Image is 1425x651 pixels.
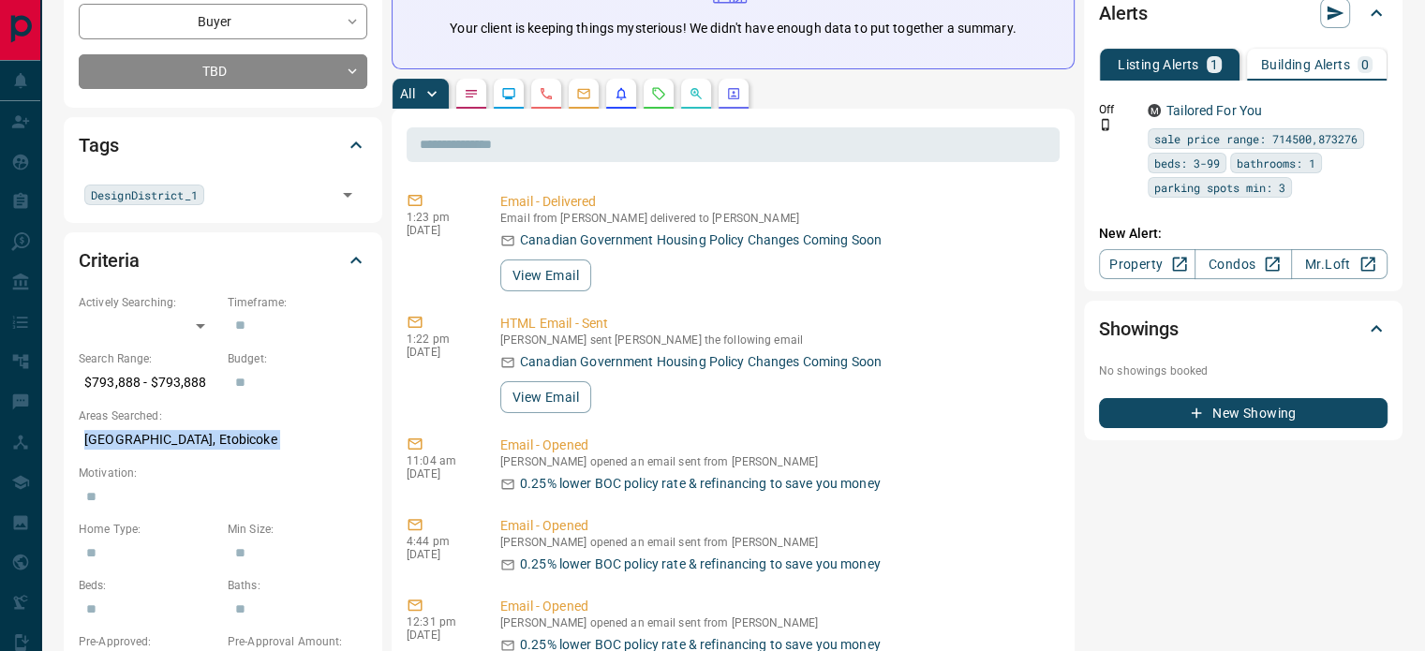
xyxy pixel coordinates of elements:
[407,548,472,561] p: [DATE]
[400,87,415,100] p: All
[79,350,218,367] p: Search Range:
[500,381,591,413] button: View Email
[500,436,1052,455] p: Email - Opened
[689,86,704,101] svg: Opportunities
[228,521,367,538] p: Min Size:
[520,555,881,574] p: 0.25% lower BOC policy rate & refinancing to save you money
[464,86,479,101] svg: Notes
[79,633,218,650] p: Pre-Approved:
[79,465,367,481] p: Motivation:
[1118,58,1199,71] p: Listing Alerts
[1099,398,1388,428] button: New Showing
[1148,104,1161,117] div: mrloft.ca
[1099,118,1112,131] svg: Push Notification Only
[1154,129,1358,148] span: sale price range: 714500,873276
[228,350,367,367] p: Budget:
[79,577,218,594] p: Beds:
[334,182,361,208] button: Open
[1195,249,1291,279] a: Condos
[614,86,629,101] svg: Listing Alerts
[576,86,591,101] svg: Emails
[79,245,140,275] h2: Criteria
[79,54,367,89] div: TBD
[79,294,218,311] p: Actively Searching:
[79,367,218,398] p: $793,888 - $793,888
[1099,249,1195,279] a: Property
[407,535,472,548] p: 4:44 pm
[520,230,882,250] p: Canadian Government Housing Policy Changes Coming Soon
[500,536,1052,549] p: [PERSON_NAME] opened an email sent from [PERSON_NAME]
[407,333,472,346] p: 1:22 pm
[79,130,118,160] h2: Tags
[539,86,554,101] svg: Calls
[1166,103,1262,118] a: Tailored For You
[1291,249,1388,279] a: Mr.Loft
[1099,224,1388,244] p: New Alert:
[79,521,218,538] p: Home Type:
[228,577,367,594] p: Baths:
[1099,306,1388,351] div: Showings
[407,346,472,359] p: [DATE]
[500,314,1052,333] p: HTML Email - Sent
[520,474,881,494] p: 0.25% lower BOC policy rate & refinancing to save you money
[500,597,1052,616] p: Email - Opened
[1361,58,1369,71] p: 0
[407,211,472,224] p: 1:23 pm
[500,259,591,291] button: View Email
[407,467,472,481] p: [DATE]
[1099,101,1136,118] p: Off
[79,424,367,455] p: [GEOGRAPHIC_DATA], Etobicoke
[500,516,1052,536] p: Email - Opened
[501,86,516,101] svg: Lead Browsing Activity
[1261,58,1350,71] p: Building Alerts
[1099,362,1388,379] p: No showings booked
[726,86,741,101] svg: Agent Actions
[1237,154,1315,172] span: bathrooms: 1
[228,294,367,311] p: Timeframe:
[1099,314,1179,344] h2: Showings
[79,238,367,283] div: Criteria
[407,629,472,642] p: [DATE]
[500,192,1052,212] p: Email - Delivered
[79,4,367,38] div: Buyer
[520,352,882,372] p: Canadian Government Housing Policy Changes Coming Soon
[1210,58,1218,71] p: 1
[651,86,666,101] svg: Requests
[91,185,198,204] span: DesignDistrict_1
[500,616,1052,629] p: [PERSON_NAME] opened an email sent from [PERSON_NAME]
[450,19,1016,38] p: Your client is keeping things mysterious! We didn't have enough data to put together a summary.
[407,224,472,237] p: [DATE]
[500,212,1052,225] p: Email from [PERSON_NAME] delivered to [PERSON_NAME]
[500,333,1052,347] p: [PERSON_NAME] sent [PERSON_NAME] the following email
[1154,154,1220,172] span: beds: 3-99
[407,615,472,629] p: 12:31 pm
[79,123,367,168] div: Tags
[407,454,472,467] p: 11:04 am
[79,407,367,424] p: Areas Searched:
[1154,178,1285,197] span: parking spots min: 3
[500,455,1052,468] p: [PERSON_NAME] opened an email sent from [PERSON_NAME]
[228,633,367,650] p: Pre-Approval Amount:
